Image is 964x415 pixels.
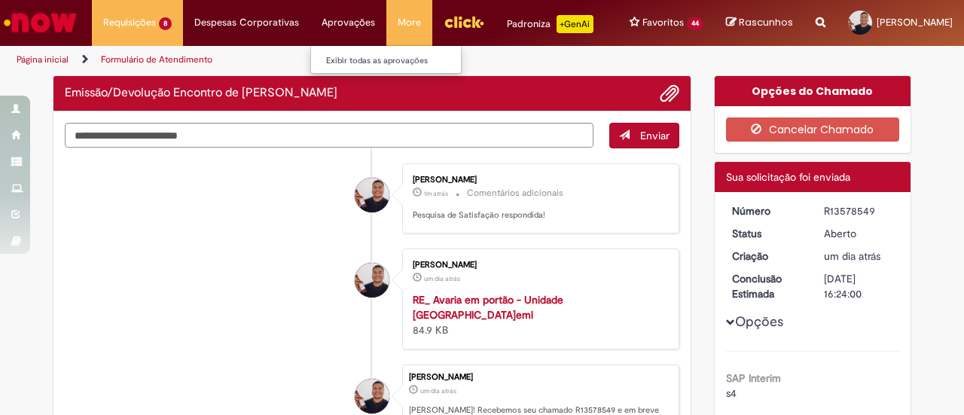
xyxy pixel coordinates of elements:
[355,263,389,298] div: Gabriel Vinicius Urias Santos
[444,11,484,33] img: click_logo_yellow_360x200.png
[824,203,894,218] div: R13578549
[355,379,389,413] div: Gabriel Vinicius Urias Santos
[660,84,679,103] button: Adicionar anexos
[424,274,460,283] time: 29/09/2025 17:23:23
[507,15,593,33] div: Padroniza
[726,16,793,30] a: Rascunhos
[311,53,477,69] a: Exibir todas as aprovações
[726,117,900,142] button: Cancelar Chamado
[413,293,563,322] a: RE_ Avaria em portão - Unidade [GEOGRAPHIC_DATA]eml
[609,123,679,148] button: Enviar
[877,16,953,29] span: [PERSON_NAME]
[824,249,894,264] div: 29/09/2025 17:23:56
[398,15,421,30] span: More
[11,46,631,74] ul: Trilhas de página
[310,45,462,74] ul: Aprovações
[420,386,456,395] time: 29/09/2025 17:23:56
[413,209,664,221] p: Pesquisa de Satisfação respondida!
[721,249,813,264] dt: Criação
[424,189,448,198] time: 01/10/2025 08:51:00
[715,76,911,106] div: Opções do Chamado
[424,189,448,198] span: 1m atrás
[65,123,593,148] textarea: Digite sua mensagem aqui...
[413,261,664,270] div: [PERSON_NAME]
[2,8,79,38] img: ServiceNow
[413,292,664,337] div: 84.9 KB
[726,371,781,385] b: SAP Interim
[642,15,684,30] span: Favoritos
[824,249,880,263] span: um dia atrás
[726,386,737,400] span: s4
[194,15,299,30] span: Despesas Corporativas
[159,17,172,30] span: 8
[17,53,69,66] a: Página inicial
[65,87,337,100] h2: Emissão/Devolução Encontro de Contas Fornecedor Histórico de tíquete
[420,386,456,395] span: um dia atrás
[824,271,894,301] div: [DATE] 16:24:00
[824,249,880,263] time: 29/09/2025 17:23:56
[355,178,389,212] div: Gabriel Vinicius Urias Santos
[413,175,664,185] div: [PERSON_NAME]
[824,226,894,241] div: Aberto
[687,17,703,30] span: 44
[101,53,212,66] a: Formulário de Atendimento
[640,129,670,142] span: Enviar
[557,15,593,33] p: +GenAi
[721,226,813,241] dt: Status
[424,274,460,283] span: um dia atrás
[409,373,671,382] div: [PERSON_NAME]
[721,203,813,218] dt: Número
[467,187,563,200] small: Comentários adicionais
[322,15,375,30] span: Aprovações
[721,271,813,301] dt: Conclusão Estimada
[103,15,156,30] span: Requisições
[739,15,793,29] span: Rascunhos
[726,170,850,184] span: Sua solicitação foi enviada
